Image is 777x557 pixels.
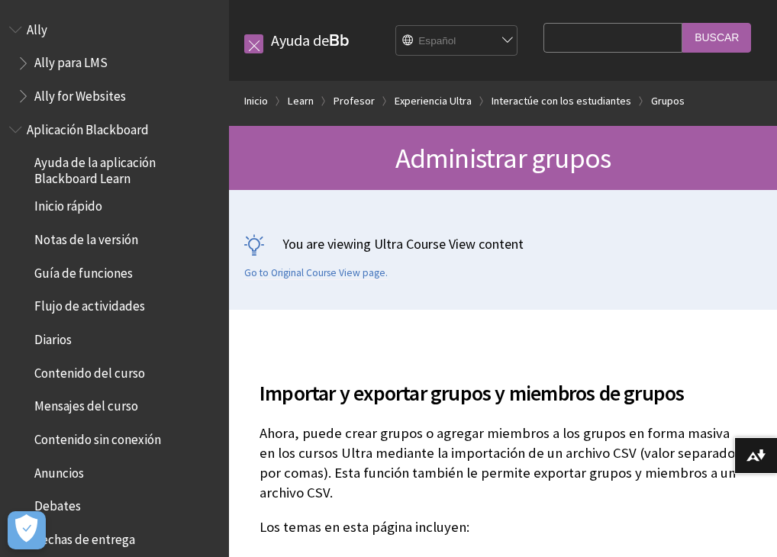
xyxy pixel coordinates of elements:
[260,423,746,504] p: Ahora, puede crear grupos o agregar miembros a los grupos en forma masiva en los cursos Ultra med...
[260,517,746,537] p: Los temas en esta página incluyen:
[682,23,751,53] input: Buscar
[34,427,161,447] span: Contenido sin conexión
[34,194,102,214] span: Inicio rápido
[27,117,149,137] span: Aplicación Blackboard
[34,460,84,481] span: Anuncios
[34,360,145,381] span: Contenido del curso
[34,83,126,104] span: Ally for Websites
[492,92,631,111] a: Interactúe con los estudiantes
[34,50,108,71] span: Ally para LMS
[334,92,375,111] a: Profesor
[34,327,72,347] span: Diarios
[244,92,268,111] a: Inicio
[395,140,611,175] span: Administrar grupos
[271,31,350,50] a: Ayuda deBb
[34,394,138,414] span: Mensajes del curso
[395,92,472,111] a: Experiencia Ultra
[34,294,145,314] span: Flujo de actividades
[244,234,762,253] p: You are viewing Ultra Course View content
[34,227,138,247] span: Notas de la versión
[27,17,47,37] span: Ally
[34,260,133,281] span: Guía de funciones
[288,92,314,111] a: Learn
[9,17,220,109] nav: Book outline for Anthology Ally Help
[34,526,135,547] span: Fechas de entrega
[34,150,218,186] span: Ayuda de la aplicación Blackboard Learn
[329,31,350,50] strong: Bb
[651,92,685,111] a: Grupos
[260,359,746,409] h2: Importar y exportar grupos y miembros de grupos
[8,511,46,549] button: Abrir preferencias
[396,26,518,56] select: Site Language Selector
[34,494,81,514] span: Debates
[244,266,388,280] a: Go to Original Course View page.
